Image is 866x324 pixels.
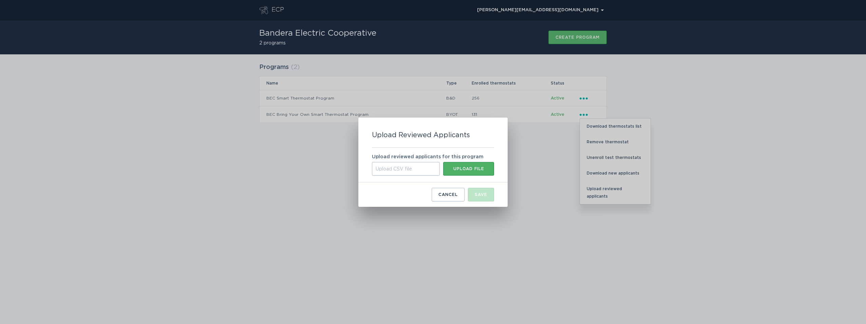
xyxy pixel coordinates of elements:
label: Upload reviewed applicants for this program [372,155,484,159]
div: Upload Program Applicants [358,118,508,207]
div: Cancel [438,193,458,197]
div: Upload file [447,167,491,171]
div: Save [475,193,487,197]
button: Save [468,188,494,201]
div: Upload CSV file [372,162,440,176]
h2: Upload Reviewed Applicants [372,131,470,139]
button: Cancel [432,188,465,201]
button: Upload CSV file [443,162,494,176]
